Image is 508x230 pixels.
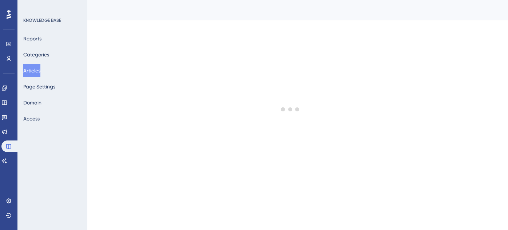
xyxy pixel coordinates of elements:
[23,17,61,23] div: KNOWLEDGE BASE
[23,96,41,109] button: Domain
[23,48,49,61] button: Categories
[23,80,55,93] button: Page Settings
[23,32,41,45] button: Reports
[23,112,40,125] button: Access
[23,64,40,77] button: Articles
